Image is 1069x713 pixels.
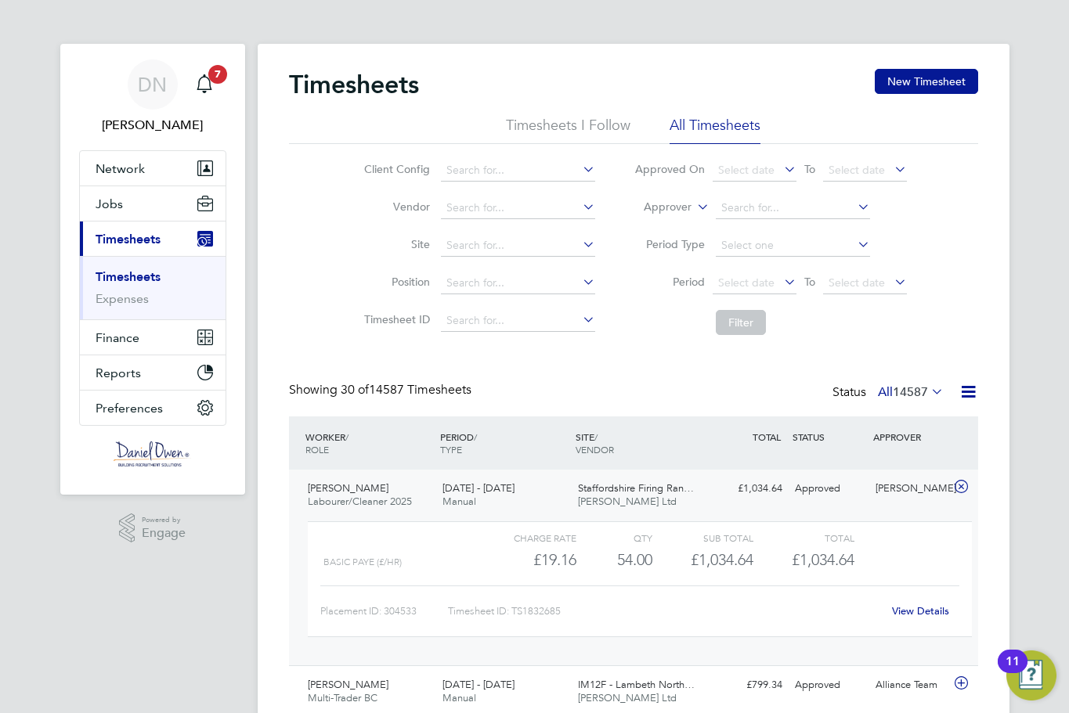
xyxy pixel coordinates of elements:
span: [DATE] - [DATE] [442,481,515,495]
span: / [474,430,477,443]
div: Timesheet ID: TS1832685 [448,599,883,624]
span: Powered by [142,513,186,527]
div: STATUS [789,423,870,451]
input: Search for... [441,272,595,294]
span: 7 [208,65,227,84]
input: Select one [716,235,870,257]
span: Select date [829,163,885,177]
span: Multi-Trader BC [308,691,377,704]
div: Sub Total [652,528,753,547]
span: £1,034.64 [792,550,854,569]
input: Search for... [441,235,595,257]
div: 11 [1006,661,1020,682]
span: Network [96,161,145,176]
li: All Timesheets [670,116,760,144]
span: DN [138,74,167,95]
button: Jobs [80,186,226,221]
input: Search for... [441,197,595,219]
div: WORKER [302,423,437,463]
span: VENDOR [576,443,614,456]
label: All [878,384,944,400]
span: / [345,430,349,443]
span: Reports [96,366,141,380]
a: Timesheets [96,269,161,284]
div: Approved [789,476,870,502]
span: IM12F - Lambeth North… [578,678,695,691]
span: TOTAL [753,430,781,443]
span: Select date [718,275,775,290]
label: Approver [621,200,692,215]
label: Period Type [634,237,705,251]
label: Timesheet ID [359,312,430,326]
input: Search for... [716,197,870,219]
span: Manual [442,495,476,508]
span: Finance [96,330,139,345]
nav: Main navigation [60,44,245,495]
a: Go to home page [79,441,226,466]
span: Labourer/Cleaner 2025 [308,495,412,508]
span: / [594,430,598,443]
span: Danielle Nail [79,116,226,135]
span: Select date [829,275,885,290]
div: Placement ID: 304533 [320,599,448,624]
a: Powered byEngage [119,513,186,543]
a: Expenses [96,291,149,306]
div: 54.00 [576,547,652,573]
button: Filter [716,310,766,335]
span: Select date [718,163,775,177]
button: Timesheets [80,221,226,256]
span: [PERSON_NAME] Ltd [578,495,677,508]
div: Alliance Team [869,672,951,698]
span: Preferences [96,401,163,416]
div: [PERSON_NAME] [869,476,951,502]
div: £799.34 [707,672,789,698]
div: APPROVER [869,423,951,451]
div: £19.16 [475,547,576,573]
div: Total [753,528,854,547]
img: danielowen-logo-retina.png [114,441,192,466]
span: Manual [442,691,476,704]
span: Basic PAYE (£/HR) [323,556,402,567]
div: £1,034.64 [652,547,753,573]
div: PERIOD [436,423,572,463]
span: ROLE [305,443,329,456]
button: New Timesheet [875,69,978,94]
div: Showing [289,382,475,398]
div: Charge rate [475,528,576,547]
div: Timesheets [80,256,226,319]
label: Approved On [634,162,705,176]
div: SITE [572,423,707,463]
div: £1,034.64 [707,476,789,502]
span: [PERSON_NAME] [308,481,388,495]
a: DN[PERSON_NAME] [79,59,226,135]
div: Approved [789,672,870,698]
span: 14587 Timesheets [341,382,471,398]
label: Period [634,275,705,289]
button: Network [80,151,226,185]
span: Jobs [96,196,123,211]
a: View Details [892,604,949,618]
label: Vendor [359,200,430,214]
span: TYPE [440,443,462,456]
div: QTY [576,528,652,547]
label: Client Config [359,162,430,176]
li: Timesheets I Follow [506,116,630,144]
span: Timesheets [96,232,161,247]
span: To [800,272,820,292]
button: Preferences [80,391,226,425]
span: [DATE] - [DATE] [442,678,515,691]
span: Engage [142,527,186,540]
span: Staffordshire Firing Ran… [578,481,694,495]
h2: Timesheets [289,69,419,100]
button: Reports [80,355,226,390]
div: Status [832,382,947,404]
span: To [800,159,820,179]
input: Search for... [441,310,595,332]
span: [PERSON_NAME] [308,678,388,691]
input: Search for... [441,160,595,182]
span: 30 of [341,382,369,398]
span: [PERSON_NAME] Ltd [578,691,677,704]
label: Position [359,275,430,289]
button: Open Resource Center, 11 new notifications [1006,650,1056,700]
label: Site [359,237,430,251]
